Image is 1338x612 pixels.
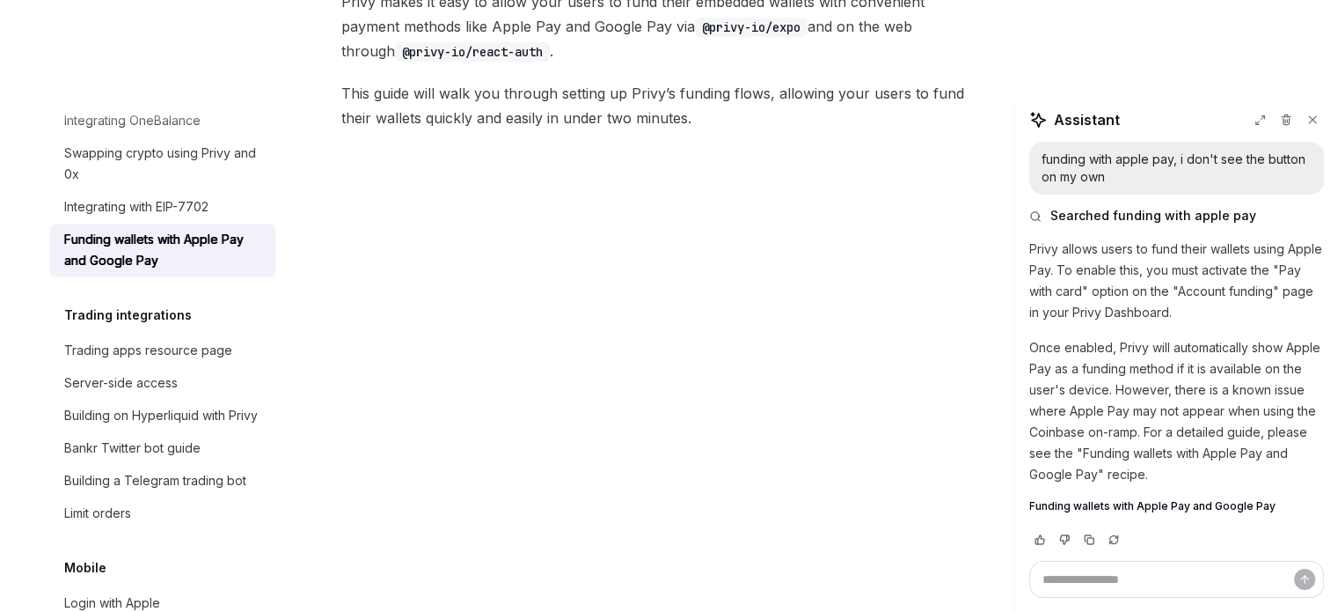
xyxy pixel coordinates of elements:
a: Funding wallets with Apple Pay and Google Pay [1029,499,1324,513]
a: Integrating with EIP-7702 [50,191,275,223]
div: Building a Telegram trading bot [64,470,246,491]
button: Vote that response was good [1029,531,1050,549]
code: @privy-io/react-auth [395,42,550,62]
button: Vote that response was not good [1054,531,1075,549]
div: Trading apps resource page [64,340,232,361]
a: Bankr Twitter bot guide [50,432,275,464]
div: Limit orders [64,503,131,524]
button: Copy chat response [1078,531,1100,549]
div: Integrating with EIP-7702 [64,196,208,218]
div: Funding wallets with Apple Pay and Google Pay [64,229,265,271]
a: Server-side access [50,367,275,399]
h5: Mobile [64,557,106,579]
a: Building on Hyperliquid with Privy [50,400,275,431]
a: Swapping crypto using Privy and 0x [50,137,275,190]
textarea: Ask a question... [1029,561,1324,598]
h5: Trading integrations [64,305,192,326]
a: Funding wallets with Apple Pay and Google Pay [50,224,275,277]
a: Building a Telegram trading bot [50,465,275,497]
span: Searched funding with apple pay [1050,207,1256,225]
div: Building on Hyperliquid with Privy [64,405,258,426]
div: Bankr Twitter bot guide [64,438,201,459]
span: Funding wallets with Apple Pay and Google Pay [1029,499,1276,513]
a: Trading apps resource page [50,335,275,366]
div: Server-side access [64,372,178,394]
button: Reload last chat [1103,531,1124,549]
button: Send message [1294,569,1315,590]
p: Once enabled, Privy will automatically show Apple Pay as a funding method if it is available on t... [1029,337,1324,485]
div: Swapping crypto using Privy and 0x [64,143,265,185]
div: funding with apple pay, i don't see the button on my own [1042,151,1312,186]
code: @privy-io/expo [695,18,808,37]
p: Privy allows users to fund their wallets using Apple Pay. To enable this, you must activate the "... [1029,239,1324,323]
button: Searched funding with apple pay [1029,207,1324,225]
span: This guide will walk you through setting up Privy’s funding flows, allowing your users to fund th... [341,81,976,130]
span: Assistant [1054,109,1120,130]
a: Limit orders [50,498,275,529]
